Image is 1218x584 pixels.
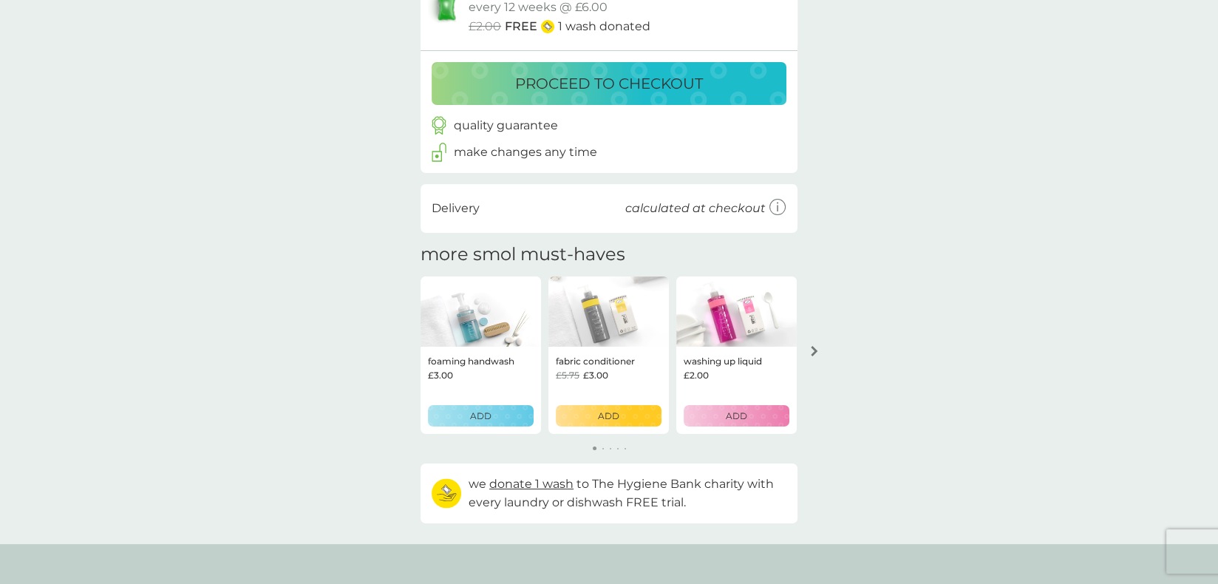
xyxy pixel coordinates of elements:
button: ADD [556,405,661,427]
button: proceed to checkout [432,62,786,105]
p: 1 wash donated [558,17,650,36]
span: £2.00 [469,17,501,36]
p: foaming handwash [428,354,514,368]
p: proceed to checkout [515,72,703,95]
p: fabric conditioner [556,354,635,368]
button: ADD [428,405,534,427]
span: FREE [505,17,537,36]
p: washing up liquid [684,354,762,368]
span: £5.75 [556,368,579,382]
p: ADD [726,409,747,423]
p: quality guarantee [454,116,558,135]
span: £3.00 [583,368,608,382]
p: ADD [598,409,619,423]
span: donate 1 wash [489,477,574,491]
button: ADD [684,405,789,427]
h2: more smol must-haves [421,244,625,265]
span: £3.00 [428,368,453,382]
span: £2.00 [684,368,709,382]
p: ADD [470,409,491,423]
p: we to The Hygiene Bank charity with every laundry or dishwash FREE trial. [469,475,786,512]
p: make changes any time [454,143,597,162]
p: calculated at checkout [625,199,766,218]
p: Delivery [432,199,480,218]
